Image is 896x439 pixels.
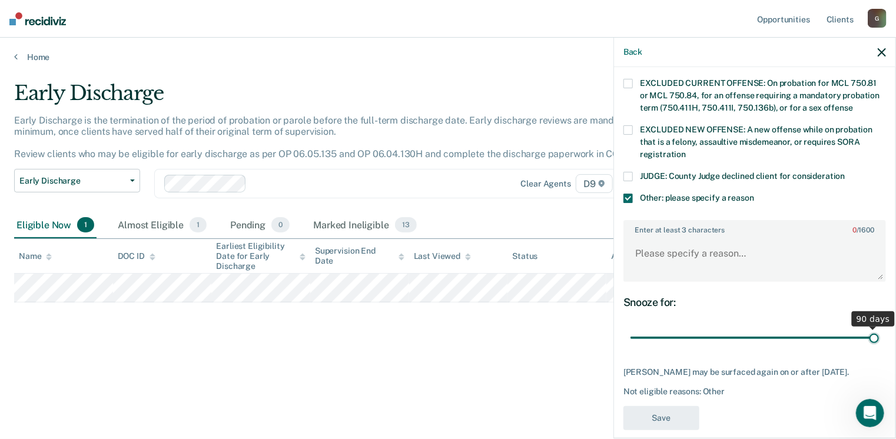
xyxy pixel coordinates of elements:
[625,221,885,234] label: Enter at least 3 characters
[14,115,647,160] p: Early Discharge is the termination of the period of probation or parole before the full-term disc...
[118,251,155,261] div: DOC ID
[640,193,754,202] span: Other: please specify a reason
[19,251,52,261] div: Name
[852,226,857,234] span: 0
[9,12,66,25] img: Recidiviz
[640,171,845,181] span: JUDGE: County Judge declined client for consideration
[512,251,537,261] div: Status
[14,81,686,115] div: Early Discharge
[623,387,886,397] div: Not eligible reasons: Other
[611,251,666,261] div: Assigned to
[14,52,882,62] a: Home
[623,367,886,377] div: [PERSON_NAME] may be surfaced again on or after [DATE].
[623,296,886,309] div: Snooze for:
[576,174,613,193] span: D9
[77,217,94,232] span: 1
[623,406,699,430] button: Save
[640,125,872,159] span: EXCLUDED NEW OFFENSE: A new offense while on probation that is a felony, assaultive misdemeanor, ...
[190,217,207,232] span: 1
[623,47,642,57] button: Back
[852,226,874,234] span: / 1600
[19,176,125,186] span: Early Discharge
[228,212,292,238] div: Pending
[521,179,571,189] div: Clear agents
[856,399,884,427] iframe: Intercom live chat
[271,217,290,232] span: 0
[852,311,895,327] div: 90 days
[216,241,306,271] div: Earliest Eligibility Date for Early Discharge
[14,212,97,238] div: Eligible Now
[640,78,880,112] span: EXCLUDED CURRENT OFFENSE: On probation for MCL 750.81 or MCL 750.84, for an offense requiring a m...
[311,212,419,238] div: Marked Ineligible
[868,9,887,28] div: G
[315,246,404,266] div: Supervision End Date
[115,212,209,238] div: Almost Eligible
[395,217,417,232] span: 13
[414,251,471,261] div: Last Viewed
